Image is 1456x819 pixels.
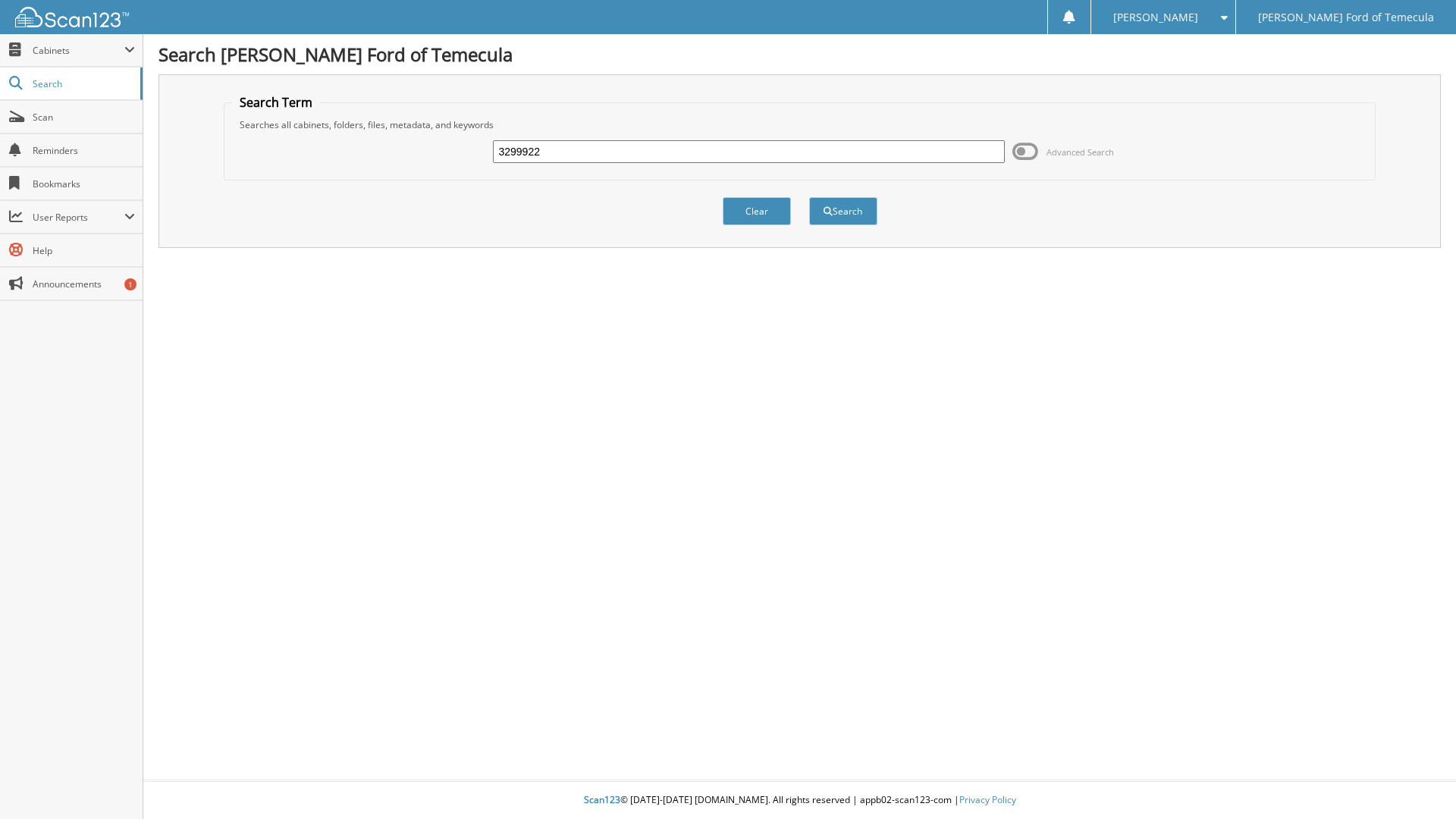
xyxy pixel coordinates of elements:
[33,211,124,224] span: User Reports
[1046,146,1114,158] span: Advanced Search
[232,118,1368,131] div: Searches all cabinets, folders, files, metadata, and keywords
[809,197,877,225] button: Search
[959,793,1016,806] a: Privacy Policy
[33,278,135,290] span: Announcements
[158,42,1441,67] h1: Search [PERSON_NAME] Ford of Temecula
[124,278,136,290] div: 1
[1113,13,1198,22] span: [PERSON_NAME]
[723,197,791,225] button: Clear
[33,244,135,257] span: Help
[33,144,135,157] span: Reminders
[33,77,133,90] span: Search
[15,7,129,27] img: scan123-logo-white.svg
[232,94,320,111] legend: Search Term
[584,793,620,806] span: Scan123
[33,44,124,57] span: Cabinets
[33,177,135,190] span: Bookmarks
[1258,13,1434,22] span: [PERSON_NAME] Ford of Temecula
[33,111,135,124] span: Scan
[143,782,1456,819] div: © [DATE]-[DATE] [DOMAIN_NAME]. All rights reserved | appb02-scan123-com |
